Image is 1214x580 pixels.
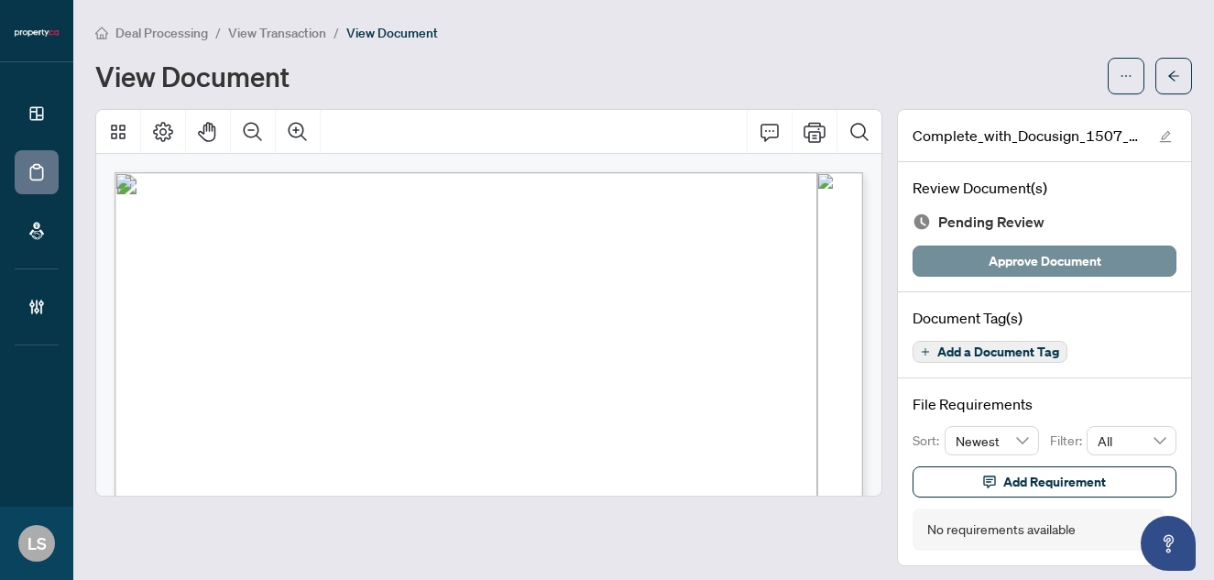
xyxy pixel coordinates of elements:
span: View Transaction [228,25,326,41]
img: logo [15,27,59,38]
button: Approve Document [913,246,1176,277]
span: Pending Review [938,210,1044,235]
h4: Document Tag(s) [913,307,1176,329]
span: edit [1159,130,1172,143]
span: All [1098,427,1165,454]
h1: View Document [95,61,290,91]
span: plus [921,347,930,356]
span: ellipsis [1120,70,1132,82]
li: / [215,22,221,43]
span: Add Requirement [1003,467,1106,497]
span: Add a Document Tag [937,345,1059,358]
span: LS [27,531,47,556]
span: home [95,27,108,39]
button: Add a Document Tag [913,341,1067,363]
img: Document Status [913,213,931,231]
h4: Review Document(s) [913,177,1176,199]
span: Deal Processing [115,25,208,41]
div: No requirements available [927,520,1076,540]
h4: File Requirements [913,393,1176,415]
li: / [334,22,339,43]
span: Approve Document [989,246,1101,276]
span: View Document [346,25,438,41]
span: Complete_with_Docusign_1507_-_15_Fort_York_B.pdf [913,125,1142,147]
button: Open asap [1141,516,1196,571]
p: Filter: [1050,431,1087,451]
span: Newest [956,427,1029,454]
p: Sort: [913,431,945,451]
span: arrow-left [1167,70,1180,82]
button: Add Requirement [913,466,1176,498]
